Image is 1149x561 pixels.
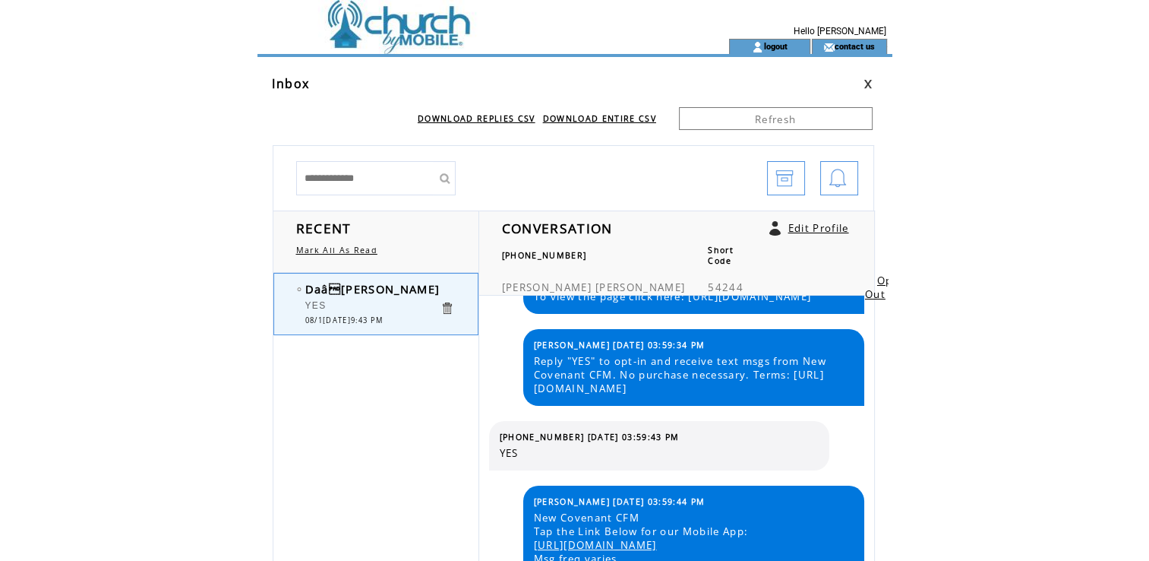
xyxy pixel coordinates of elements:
img: contact_us_icon.gif [823,41,835,53]
span: Reply "YES" to opt-in and receive text msgs from New Covenant CFM. No purchase necessary. Terms: ... [534,354,853,395]
span: 08/1[DATE]9:43 PM [305,315,384,325]
span: Daâ[PERSON_NAME] [305,281,440,296]
a: Opt Out [865,274,898,301]
span: CONVERSATION [502,219,613,237]
a: Edit Profile [788,221,849,235]
a: DOWNLOAD REPLIES CSV [418,113,535,124]
a: [URL][DOMAIN_NAME] [534,538,657,552]
span: [PERSON_NAME] [595,280,685,294]
input: Submit [433,161,456,195]
span: YES [305,300,327,311]
img: bulletEmpty.png [297,287,301,291]
img: account_icon.gif [752,41,763,53]
span: [PERSON_NAME] [502,280,592,294]
span: YES [500,446,819,460]
span: RECENT [296,219,352,237]
span: Hello [PERSON_NAME] [794,26,886,36]
span: [PHONE_NUMBER] [502,250,587,261]
span: [PERSON_NAME] [DATE] 03:59:34 PM [534,340,705,350]
a: contact us [835,41,875,51]
span: Inbox [273,75,310,92]
a: Refresh [679,107,873,130]
a: logout [763,41,787,51]
a: Mark All As Read [296,245,377,255]
a: Click to delete these messgaes [440,301,454,315]
a: Click to edit user profile [769,221,781,236]
img: archive.png [775,162,794,196]
a: DOWNLOAD ENTIRE CSV [543,113,656,124]
span: 54244 [708,280,743,294]
span: Short Code [708,245,734,266]
img: bell.png [829,162,847,196]
span: [PERSON_NAME] [DATE] 03:59:44 PM [534,496,705,507]
span: [PHONE_NUMBER] [DATE] 03:59:43 PM [500,432,680,442]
